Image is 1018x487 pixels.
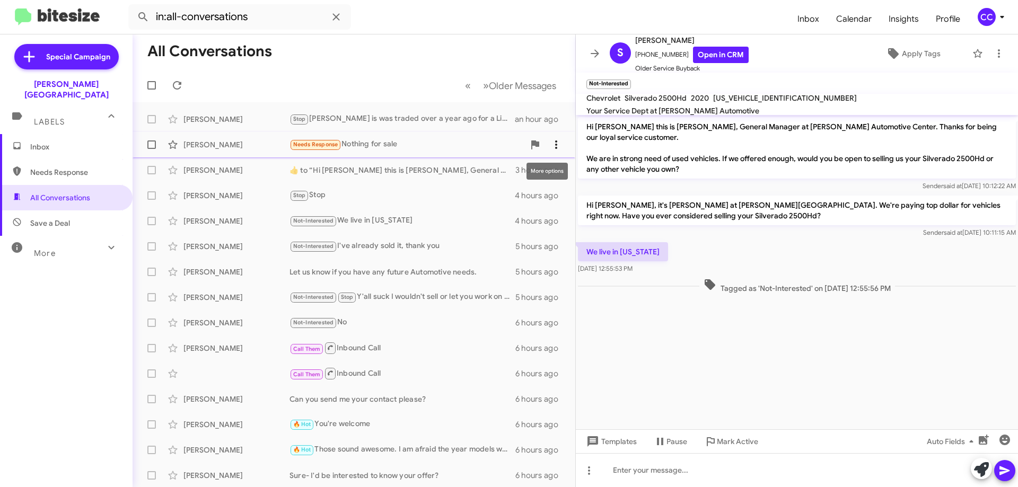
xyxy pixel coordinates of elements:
[293,446,311,453] span: 🔥 Hot
[617,45,624,61] span: S
[578,117,1016,179] p: Hi [PERSON_NAME] this is [PERSON_NAME], General Manager at [PERSON_NAME] Automotive Center. Thank...
[465,79,471,92] span: «
[289,316,515,329] div: No
[183,394,289,404] div: [PERSON_NAME]
[30,167,120,178] span: Needs Response
[923,228,1016,236] span: Sender [DATE] 10:11:15 AM
[289,394,515,404] div: Can you send me your contact please?
[289,215,515,227] div: We live in [US_STATE]
[586,79,631,89] small: Not-Interested
[289,341,515,355] div: Inbound Call
[183,445,289,455] div: [PERSON_NAME]
[691,93,709,103] span: 2020
[944,228,962,236] span: said at
[515,241,567,252] div: 5 hours ago
[289,291,515,303] div: Y'all suck I wouldn't sell or let you work on my truck again
[526,163,568,180] div: More options
[293,141,338,148] span: Needs Response
[696,432,767,451] button: Mark Active
[489,80,556,92] span: Older Messages
[578,242,668,261] p: We live in [US_STATE]
[923,182,1016,190] span: Sender [DATE] 10:12:22 AM
[183,241,289,252] div: [PERSON_NAME]
[515,165,567,175] div: 3 hours ago
[483,79,489,92] span: »
[289,165,515,175] div: ​👍​ to “ Hi [PERSON_NAME] this is [PERSON_NAME], General Manager at [PERSON_NAME] Automotive Cent...
[858,44,967,63] button: Apply Tags
[584,432,637,451] span: Templates
[586,93,620,103] span: Chevrolet
[341,294,354,300] span: Stop
[699,278,895,294] span: Tagged as 'Not-Interested' on [DATE] 12:55:56 PM
[578,196,1016,225] p: Hi [PERSON_NAME], it's [PERSON_NAME] at [PERSON_NAME][GEOGRAPHIC_DATA]. We're paying top dollar f...
[943,182,962,190] span: said at
[515,292,567,303] div: 5 hours ago
[902,44,941,63] span: Apply Tags
[183,292,289,303] div: [PERSON_NAME]
[293,371,321,378] span: Call Them
[293,243,334,250] span: Not-Interested
[918,432,986,451] button: Auto Fields
[927,4,969,34] a: Profile
[289,267,515,277] div: Let us know if you have any future Automotive needs.
[515,114,567,125] div: an hour ago
[183,419,289,430] div: [PERSON_NAME]
[289,113,515,125] div: [PERSON_NAME] is was traded over a year ago for a Lincoln. Please remove us from the list.
[183,190,289,201] div: [PERSON_NAME]
[30,218,70,228] span: Save a Deal
[578,264,633,272] span: [DATE] 12:55:53 PM
[978,8,996,26] div: CC
[693,47,749,63] a: Open in CRM
[586,106,759,116] span: Your Service Dept at [PERSON_NAME] Automotive
[576,432,645,451] button: Templates
[46,51,110,62] span: Special Campaign
[183,470,289,481] div: [PERSON_NAME]
[477,75,563,96] button: Next
[635,47,749,63] span: [PHONE_NUMBER]
[183,216,289,226] div: [PERSON_NAME]
[515,445,567,455] div: 6 hours ago
[515,368,567,379] div: 6 hours ago
[289,418,515,430] div: You're welcome
[293,192,306,199] span: Stop
[459,75,563,96] nav: Page navigation example
[289,444,515,456] div: Those sound awesome. I am afraid the year models would not fit our target inventory. Bring them b...
[927,432,978,451] span: Auto Fields
[515,267,567,277] div: 5 hours ago
[289,240,515,252] div: I've already sold it, thank you
[183,317,289,328] div: [PERSON_NAME]
[183,165,289,175] div: [PERSON_NAME]
[183,139,289,150] div: [PERSON_NAME]
[880,4,927,34] a: Insights
[515,394,567,404] div: 6 hours ago
[147,43,272,60] h1: All Conversations
[969,8,1006,26] button: CC
[293,116,306,122] span: Stop
[289,189,515,201] div: Stop
[459,75,477,96] button: Previous
[34,117,65,127] span: Labels
[666,432,687,451] span: Pause
[789,4,828,34] a: Inbox
[30,192,90,203] span: All Conversations
[635,34,749,47] span: [PERSON_NAME]
[515,190,567,201] div: 4 hours ago
[293,294,334,300] span: Not-Interested
[293,319,334,326] span: Not-Interested
[635,63,749,74] span: Older Service Buyback
[128,4,351,30] input: Search
[34,249,56,258] span: More
[293,346,321,352] span: Call Them
[293,421,311,428] span: 🔥 Hot
[625,93,687,103] span: Silverado 2500Hd
[515,317,567,328] div: 6 hours ago
[515,419,567,430] div: 6 hours ago
[289,367,515,380] div: Inbound Call
[14,44,119,69] a: Special Campaign
[183,114,289,125] div: [PERSON_NAME]
[293,217,334,224] span: Not-Interested
[183,267,289,277] div: [PERSON_NAME]
[828,4,880,34] a: Calendar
